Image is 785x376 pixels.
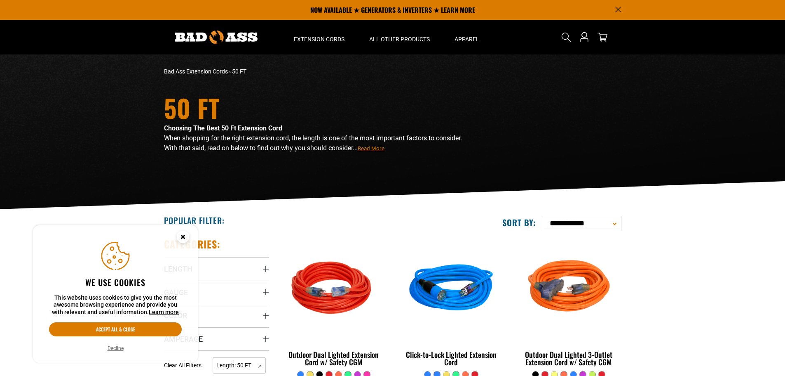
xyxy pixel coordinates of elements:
h1: 50 FT [164,95,465,120]
summary: All Other Products [357,20,442,54]
span: › [229,68,231,75]
summary: Search [560,31,573,44]
p: This website uses cookies to give you the most awesome browsing experience and provide you with r... [49,294,182,316]
div: Outdoor Dual Lighted Extension Cord w/ Safety CGM [281,351,387,366]
div: Click-to-Lock Lighted Extension Cord [398,351,504,366]
a: Learn more [149,309,179,315]
nav: breadcrumbs [164,67,465,76]
span: Apparel [455,35,479,43]
summary: Length [164,257,269,280]
img: blue [399,242,503,337]
div: Outdoor Dual Lighted 3-Outlet Extension Cord w/ Safety CGM [516,351,621,366]
a: blue Click-to-Lock Lighted Extension Cord [398,238,504,371]
a: Length: 50 FT [213,361,266,369]
span: Length: 50 FT [213,357,266,374]
button: Decline [105,344,126,352]
summary: Amperage [164,327,269,350]
span: Read More [358,145,384,151]
img: Bad Ass Extension Cords [175,31,258,44]
summary: Color [164,304,269,327]
img: orange [517,242,621,337]
h2: Popular Filter: [164,215,225,226]
summary: Extension Cords [281,20,357,54]
span: 50 FT [232,68,246,75]
label: Sort by: [502,217,536,228]
button: Accept all & close [49,322,182,336]
img: Red [282,242,386,337]
h2: We use cookies [49,277,182,288]
span: Clear All Filters [164,362,202,369]
strong: Choosing The Best 50 Ft Extension Cord [164,124,282,132]
span: Extension Cords [294,35,344,43]
a: orange Outdoor Dual Lighted 3-Outlet Extension Cord w/ Safety CGM [516,238,621,371]
span: All Other Products [369,35,430,43]
aside: Cookie Consent [33,225,198,363]
a: Red Outdoor Dual Lighted Extension Cord w/ Safety CGM [281,238,387,371]
p: When shopping for the right extension cord, the length is one of the most important factors to co... [164,133,465,153]
a: Bad Ass Extension Cords [164,68,228,75]
summary: Gauge [164,281,269,304]
summary: Apparel [442,20,492,54]
a: Clear All Filters [164,361,205,370]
